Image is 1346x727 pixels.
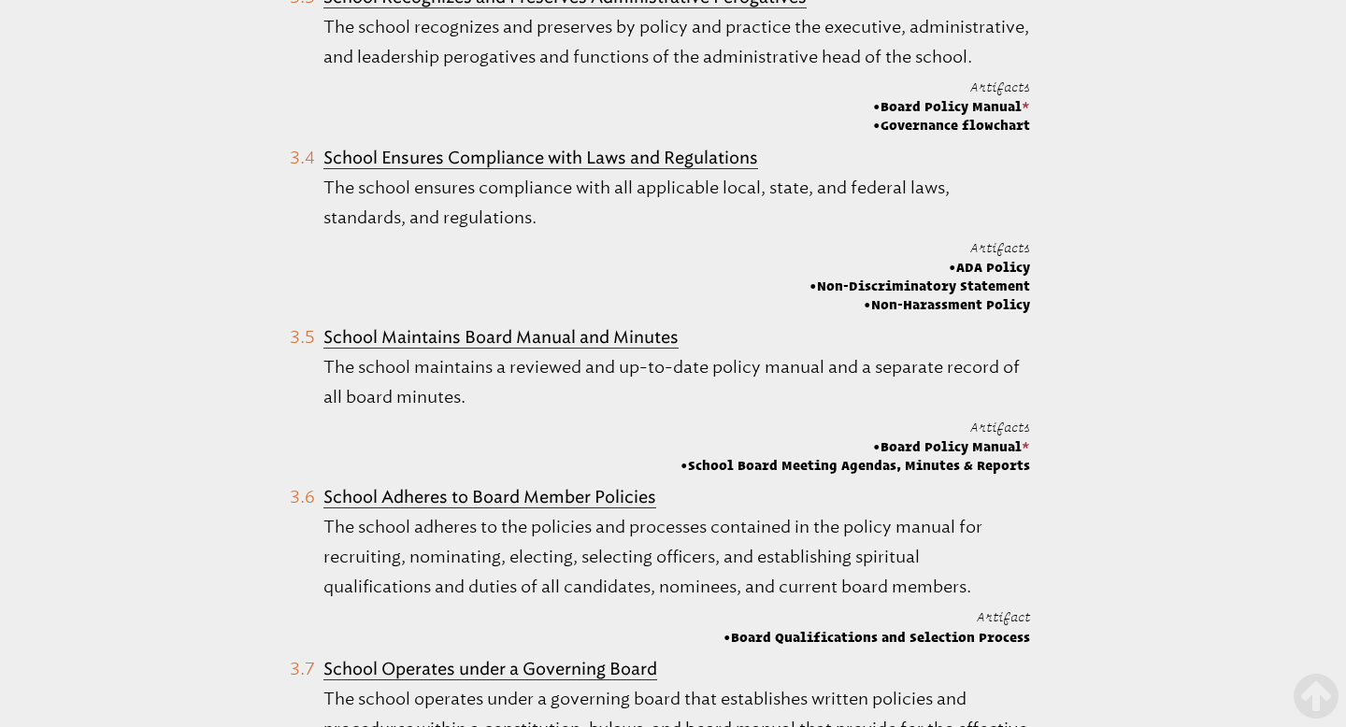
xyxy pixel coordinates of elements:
[723,628,1030,647] span: Board Qualifications and Selection Process
[970,79,1030,94] span: Artifacts
[873,116,1030,135] span: Governance flowchart
[323,148,758,168] b: School Ensures Compliance with Laws and Regulations
[323,327,679,348] b: School Maintains Board Manual and Minutes
[323,487,656,507] b: School Adheres to Board Member Policies
[873,97,1030,116] span: Board Policy Manual
[977,609,1030,624] span: Artifact
[680,456,1030,475] span: School Board Meeting Agendas, Minutes & Reports
[323,512,1030,602] p: The school adheres to the policies and processes contained in the policy manual for recruiting, n...
[680,437,1030,456] span: Board Policy Manual
[323,12,1030,72] p: The school recognizes and preserves by policy and practice the executive, administrative, and lea...
[809,277,1030,295] span: Non-Discriminatory Statement
[323,659,657,679] b: School Operates under a Governing Board
[323,173,1030,233] p: The school ensures compliance with all applicable local, state, and federal laws, standards, and ...
[809,258,1030,277] span: ADA Policy
[323,352,1030,412] p: The school maintains a reviewed and up-to-date policy manual and a separate record of all board m...
[970,240,1030,255] span: Artifacts
[809,295,1030,314] span: Non-Harassment Policy
[970,420,1030,435] span: Artifacts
